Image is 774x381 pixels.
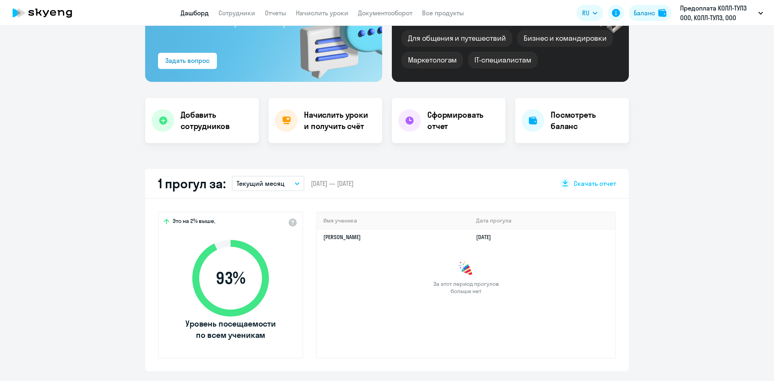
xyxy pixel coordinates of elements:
div: IT-специалистам [468,52,537,69]
div: Для общения и путешествий [402,30,512,47]
button: RU [576,5,603,21]
h4: Сформировать отчет [427,109,499,132]
h2: 1 прогул за: [158,175,225,192]
a: Все продукты [422,9,464,17]
h4: Добавить сотрудников [181,109,252,132]
h4: Посмотреть баланс [551,109,622,132]
span: [DATE] — [DATE] [311,179,354,188]
button: Предоплата КОЛЛ-ТУЛЗ ООО, КОЛЛ-ТУЛЗ, ООО [676,3,767,23]
th: Дата прогула [470,212,615,229]
span: Уровень посещаемости по всем ученикам [184,318,277,341]
p: Предоплата КОЛЛ-ТУЛЗ ООО, КОЛЛ-ТУЛЗ, ООО [680,3,755,23]
img: congrats [458,261,474,277]
th: Имя ученика [317,212,470,229]
a: Дашборд [181,9,209,17]
span: 93 % [184,269,277,288]
span: Скачать отчет [574,179,616,188]
div: Задать вопрос [165,56,210,65]
p: Текущий месяц [237,179,285,188]
div: Бизнес и командировки [517,30,613,47]
a: [DATE] [476,233,497,241]
div: Баланс [634,8,655,18]
a: [PERSON_NAME] [323,233,361,241]
a: Начислить уроки [296,9,348,17]
a: Документооборот [358,9,412,17]
div: Маркетологам [402,52,463,69]
span: RU [582,8,589,18]
h4: Начислить уроки и получить счёт [304,109,374,132]
img: balance [658,9,666,17]
button: Текущий месяц [232,176,304,191]
button: Балансbalance [629,5,671,21]
button: Задать вопрос [158,53,217,69]
span: За этот период прогулов больше нет [432,280,500,295]
span: Это на 2% выше, [173,217,215,227]
a: Сотрудники [218,9,255,17]
a: Отчеты [265,9,286,17]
